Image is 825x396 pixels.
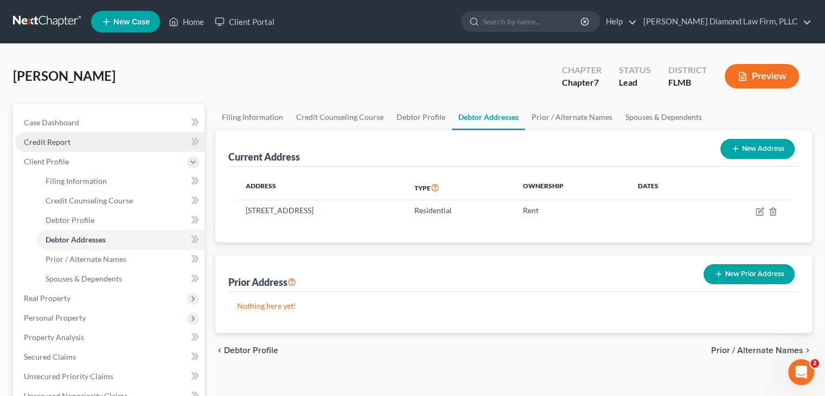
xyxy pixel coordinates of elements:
[163,12,209,31] a: Home
[24,137,71,146] span: Credit Report
[629,175,705,200] th: Dates
[237,301,790,311] p: Nothing here yet!
[638,12,811,31] a: [PERSON_NAME] Diamond Law Firm, PLLC
[562,64,602,76] div: Chapter
[810,359,819,368] span: 2
[15,113,204,132] a: Case Dashboard
[46,196,133,205] span: Credit Counseling Course
[24,352,76,361] span: Secured Claims
[24,293,71,303] span: Real Property
[24,118,79,127] span: Case Dashboard
[720,139,795,159] button: New Address
[514,175,629,200] th: Ownership
[224,346,278,355] span: Debtor Profile
[725,64,799,88] button: Preview
[46,274,122,283] span: Spouses & Dependents
[24,372,113,381] span: Unsecured Priority Claims
[13,68,116,84] span: [PERSON_NAME]
[37,210,204,230] a: Debtor Profile
[15,132,204,152] a: Credit Report
[406,175,514,200] th: Type
[788,359,814,385] iframe: Intercom live chat
[24,157,69,166] span: Client Profile
[209,12,280,31] a: Client Portal
[37,171,204,191] a: Filing Information
[562,76,602,89] div: Chapter
[594,77,599,87] span: 7
[406,200,514,221] td: Residential
[668,64,707,76] div: District
[619,76,651,89] div: Lead
[37,269,204,289] a: Spouses & Dependents
[15,367,204,386] a: Unsecured Priority Claims
[15,347,204,367] a: Secured Claims
[390,104,452,130] a: Debtor Profile
[619,104,708,130] a: Spouses & Dependents
[514,200,629,221] td: Rent
[46,215,94,225] span: Debtor Profile
[668,76,707,89] div: FLMB
[46,176,107,186] span: Filing Information
[24,333,84,342] span: Property Analysis
[46,254,126,264] span: Prior / Alternate Names
[237,175,406,200] th: Address
[228,276,296,289] div: Prior Address
[525,104,619,130] a: Prior / Alternate Names
[46,235,106,244] span: Debtor Addresses
[237,200,406,221] td: [STREET_ADDRESS]
[452,104,525,130] a: Debtor Addresses
[711,346,812,355] button: Prior / Alternate Names chevron_right
[704,264,795,284] button: New Prior Address
[803,346,812,355] i: chevron_right
[711,346,803,355] span: Prior / Alternate Names
[24,313,86,322] span: Personal Property
[215,104,290,130] a: Filing Information
[215,346,224,355] i: chevron_left
[113,18,150,26] span: New Case
[37,250,204,269] a: Prior / Alternate Names
[228,150,300,163] div: Current Address
[483,11,582,31] input: Search by name...
[37,191,204,210] a: Credit Counseling Course
[215,346,278,355] button: chevron_left Debtor Profile
[619,64,651,76] div: Status
[15,328,204,347] a: Property Analysis
[290,104,390,130] a: Credit Counseling Course
[37,230,204,250] a: Debtor Addresses
[600,12,637,31] a: Help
